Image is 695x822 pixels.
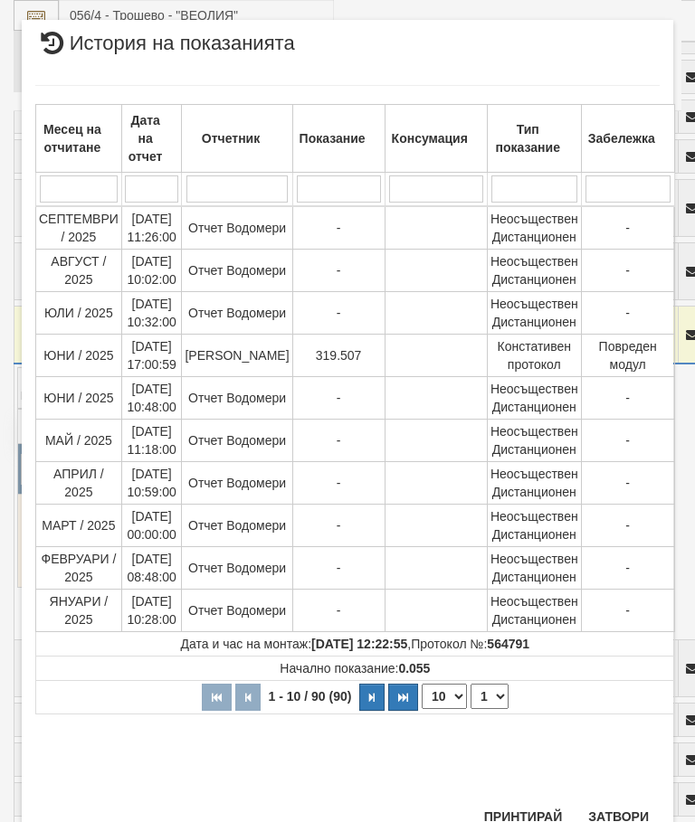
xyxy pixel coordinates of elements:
[487,249,581,291] td: Неосъществен Дистанционен
[121,334,182,376] td: [DATE] 17:00:59
[182,291,292,334] td: Отчет Водомери
[316,348,362,363] span: 319.507
[121,419,182,461] td: [DATE] 11:18:00
[411,637,529,651] span: Протокол №:
[121,589,182,631] td: [DATE] 10:28:00
[337,476,341,490] span: -
[182,334,292,376] td: [PERSON_NAME]
[392,131,468,146] b: Консумация
[121,249,182,291] td: [DATE] 10:02:00
[182,546,292,589] td: Отчет Водомери
[625,603,630,618] span: -
[337,306,341,320] span: -
[487,104,581,172] th: Тип показание: No sort applied, activate to apply an ascending sort
[235,684,261,711] button: Предишна страница
[280,661,430,676] span: Начално показание:
[471,684,509,709] select: Страница номер
[337,391,341,405] span: -
[337,561,341,575] span: -
[300,131,366,146] b: Показание
[385,104,487,172] th: Консумация: No sort applied, activate to apply an ascending sort
[36,376,122,419] td: ЮНИ / 2025
[121,461,182,504] td: [DATE] 10:59:00
[422,684,467,709] select: Брой редове на страница
[337,263,341,278] span: -
[487,206,581,250] td: Неосъществен Дистанционен
[487,419,581,461] td: Неосъществен Дистанционен
[625,561,630,575] span: -
[36,461,122,504] td: АПРИЛ / 2025
[36,249,122,291] td: АВГУСТ / 2025
[182,104,292,172] th: Отчетник: No sort applied, activate to apply an ascending sort
[36,206,122,250] td: СЕПТЕМВРИ / 2025
[388,684,418,711] button: Последна страница
[337,518,341,533] span: -
[337,603,341,618] span: -
[182,589,292,631] td: Отчет Водомери
[487,546,581,589] td: Неосъществен Дистанционен
[121,546,182,589] td: [DATE] 08:48:00
[337,221,341,235] span: -
[182,461,292,504] td: Отчет Водомери
[625,306,630,320] span: -
[625,221,630,235] span: -
[487,504,581,546] td: Неосъществен Дистанционен
[36,504,122,546] td: МАРТ / 2025
[599,339,657,372] span: Повреден модул
[625,263,630,278] span: -
[36,419,122,461] td: МАЙ / 2025
[292,104,385,172] th: Показание: No sort applied, activate to apply an ascending sort
[121,206,182,250] td: [DATE] 11:26:00
[182,419,292,461] td: Отчет Водомери
[496,122,560,155] b: Тип показание
[487,589,581,631] td: Неосъществен Дистанционен
[36,631,675,656] td: ,
[359,684,385,711] button: Следваща страница
[625,518,630,533] span: -
[202,131,260,146] b: Отчетник
[129,113,163,164] b: Дата на отчет
[311,637,407,651] strong: [DATE] 12:22:55
[182,504,292,546] td: Отчет Водомери
[487,461,581,504] td: Неосъществен Дистанционен
[581,104,674,172] th: Забележка: No sort applied, activate to apply an ascending sort
[182,376,292,419] td: Отчет Водомери
[121,504,182,546] td: [DATE] 00:00:00
[625,391,630,405] span: -
[182,206,292,250] td: Отчет Водомери
[487,334,581,376] td: Констативен протокол
[35,33,295,67] span: История на показанията
[36,589,122,631] td: ЯНУАРИ / 2025
[182,249,292,291] td: Отчет Водомери
[36,104,122,172] th: Месец на отчитане: No sort applied, activate to apply an ascending sort
[181,637,408,651] span: Дата и час на монтаж:
[487,291,581,334] td: Неосъществен Дистанционен
[121,104,182,172] th: Дата на отчет: No sort applied, activate to apply an ascending sort
[36,291,122,334] td: ЮЛИ / 2025
[487,376,581,419] td: Неосъществен Дистанционен
[625,476,630,490] span: -
[487,637,529,651] strong: 564791
[625,433,630,448] span: -
[36,546,122,589] td: ФЕВРУАРИ / 2025
[36,334,122,376] td: ЮНИ / 2025
[121,376,182,419] td: [DATE] 10:48:00
[202,684,232,711] button: Първа страница
[264,689,357,704] span: 1 - 10 / 90 (90)
[398,661,430,676] strong: 0.055
[588,131,655,146] b: Забележка
[121,291,182,334] td: [DATE] 10:32:00
[337,433,341,448] span: -
[43,122,101,155] b: Месец на отчитане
